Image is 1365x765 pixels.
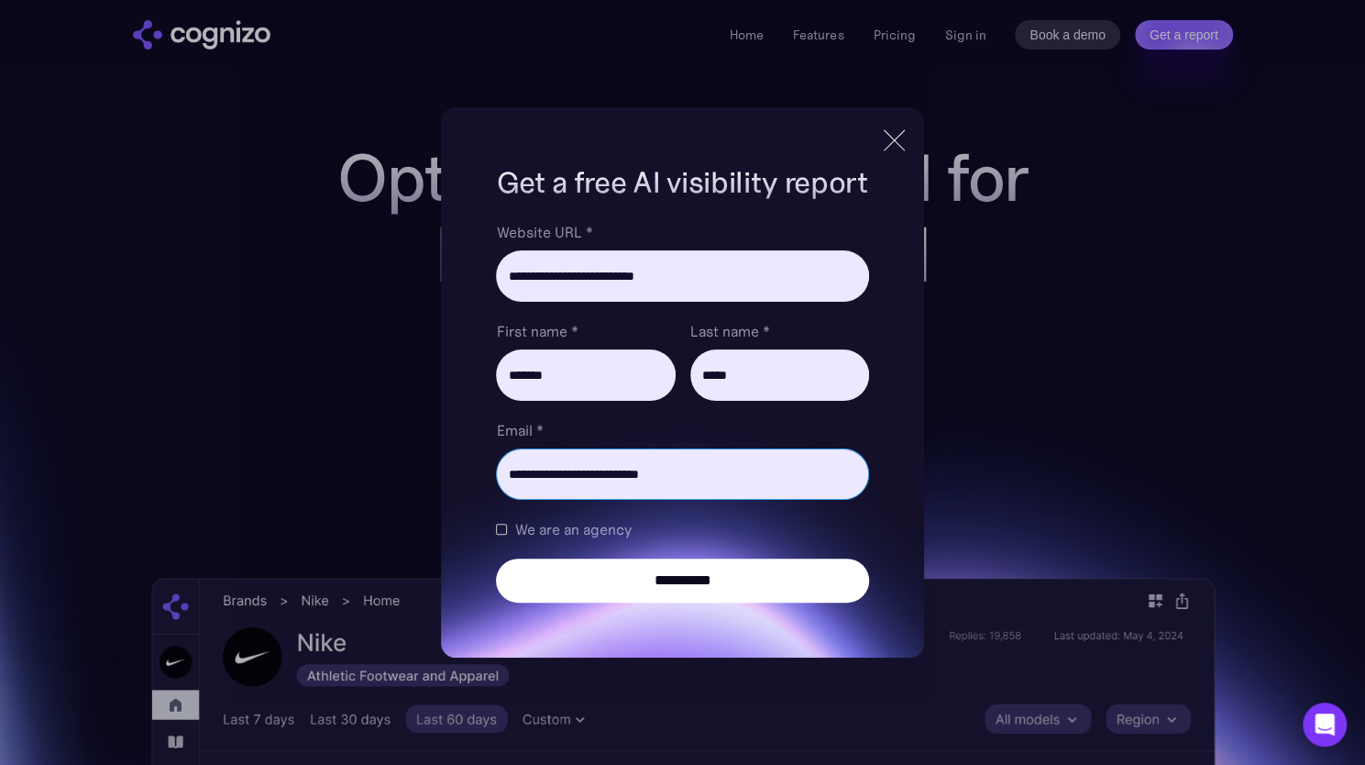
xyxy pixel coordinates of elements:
[496,221,868,603] form: Brand Report Form
[496,162,868,203] h1: Get a free AI visibility report
[690,320,869,342] label: Last name *
[496,221,868,243] label: Website URL *
[514,518,631,540] span: We are an agency
[496,419,868,441] label: Email *
[1303,703,1347,747] div: Open Intercom Messenger
[496,320,675,342] label: First name *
